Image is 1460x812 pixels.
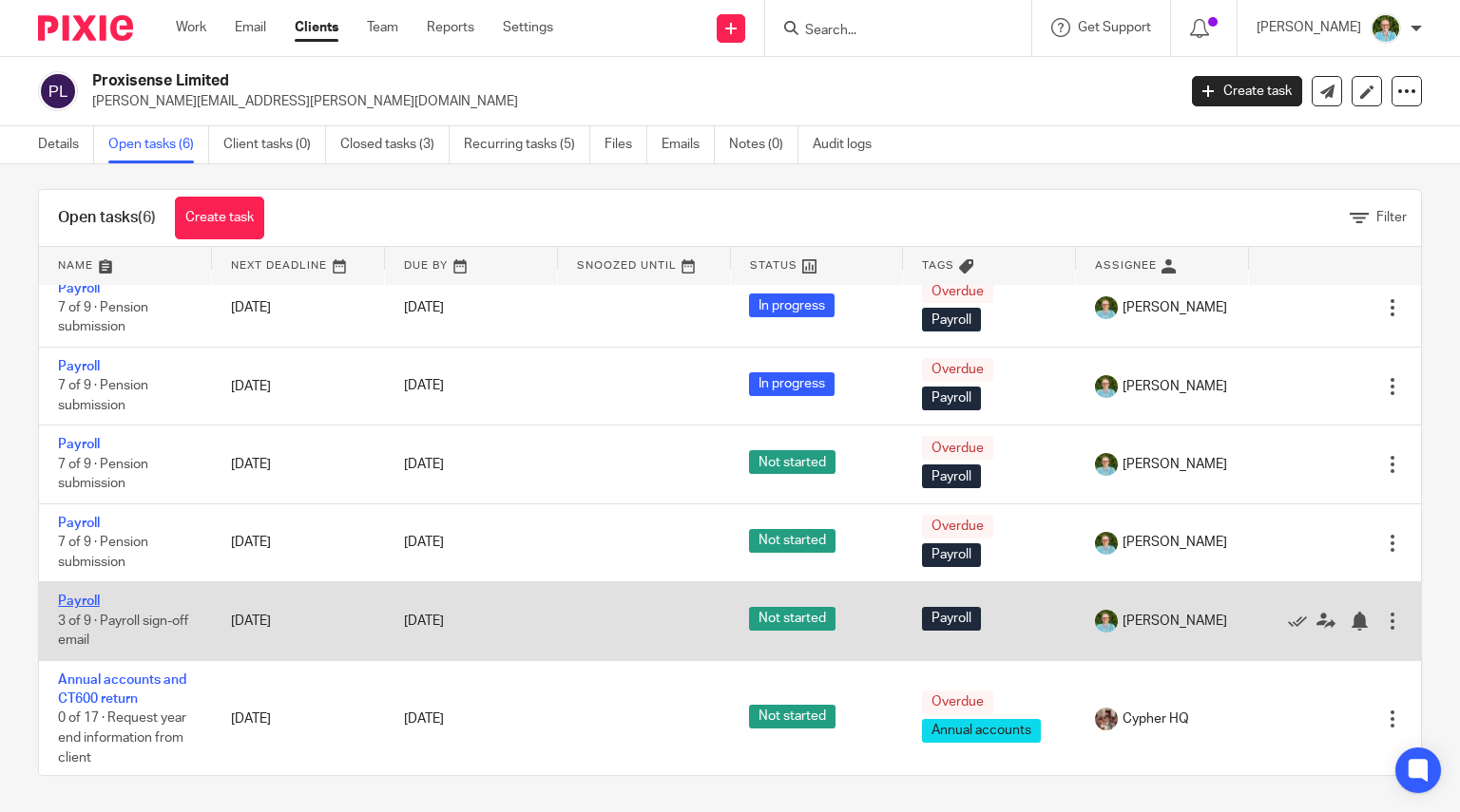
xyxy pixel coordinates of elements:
[58,614,188,648] span: 3 of 9 · Payroll sign-off email
[138,210,156,225] span: (6)
[58,517,100,530] a: Payroll
[92,92,1163,111] p: [PERSON_NAME][EMAIL_ADDRESS][PERSON_NAME][DOMAIN_NAME]
[175,197,264,239] a: Create task
[1192,76,1302,106] a: Create task
[58,380,148,413] span: 7 of 9 · Pension submission
[1078,21,1151,34] span: Get Support
[58,673,186,706] a: Annual accounts and CT600 return
[404,380,444,393] span: [DATE]
[922,515,993,538] span: Overdue
[922,358,993,382] span: Overdue
[662,126,715,163] a: Emails
[922,436,993,460] span: Overdue
[58,536,148,569] span: 7 of 9 · Pension submission
[404,301,444,314] span: [DATE]
[577,260,677,271] span: Snoozed Until
[922,690,993,714] span: Overdue
[212,425,385,503] td: [DATE]
[922,719,1041,743] span: Annual accounts
[1371,13,1401,44] img: U9kDOIcY.jpeg
[922,260,954,271] span: Tags
[1123,455,1227,474] span: [PERSON_NAME]
[212,269,385,347] td: [DATE]
[404,537,444,550] span: [DATE]
[749,705,836,728] span: Not started
[1123,533,1227,552] span: [PERSON_NAME]
[749,607,836,631] span: Not started
[235,18,266,37] a: Email
[38,126,94,163] a: Details
[922,387,981,410] span: Payroll
[38,71,78,111] img: svg%3E
[223,126,326,163] a: Client tasks (0)
[922,607,981,631] span: Payroll
[1123,377,1227,396] span: [PERSON_NAME]
[340,126,450,163] a: Closed tasks (3)
[427,18,474,37] a: Reports
[404,712,444,726] span: [DATE]
[1095,375,1118,398] img: U9kDOIcY.jpeg
[922,279,993,303] span: Overdue
[58,438,100,451] a: Payroll
[1288,612,1316,631] a: Mark as done
[92,71,950,91] h2: Proxisense Limited
[922,308,981,331] span: Payroll
[404,458,444,471] span: [DATE]
[1123,612,1227,631] span: [PERSON_NAME]
[1123,298,1227,317] span: [PERSON_NAME]
[605,126,647,163] a: Files
[58,712,186,765] span: 0 of 17 · Request year end information from client
[212,503,385,581] td: [DATE]
[58,208,156,228] h1: Open tasks
[212,660,385,777] td: [DATE]
[464,126,590,163] a: Recurring tasks (5)
[1095,708,1118,730] img: A9EA1D9F-5CC4-4D49-85F1-B1749FAF3577.jpeg
[58,360,100,373] a: Payroll
[367,18,398,37] a: Team
[1095,453,1118,476] img: U9kDOIcY.jpeg
[749,293,835,317] span: In progress
[58,282,100,295] a: Payroll
[58,301,148,334] span: 7 of 9 · Pension submission
[922,464,981,488] span: Payroll
[1257,18,1361,37] p: [PERSON_NAME]
[176,18,206,37] a: Work
[749,450,836,474] span: Not started
[1095,296,1118,319] img: U9kDOIcY.jpeg
[1095,532,1118,555] img: U9kDOIcY.jpeg
[58,595,100,608] a: Payroll
[212,347,385,425] td: [DATE]
[404,614,444,628] span: [DATE]
[813,126,886,163] a: Audit logs
[38,15,133,41] img: Pixie
[750,260,797,271] span: Status
[1123,709,1189,728] span: Cypher HQ
[58,458,148,491] span: 7 of 9 · Pension submission
[1376,211,1407,224] span: Filter
[749,372,835,396] span: In progress
[729,126,798,163] a: Notes (0)
[749,529,836,553] span: Not started
[108,126,209,163] a: Open tasks (6)
[503,18,553,37] a: Settings
[212,582,385,660] td: [DATE]
[295,18,338,37] a: Clients
[803,23,974,40] input: Search
[922,543,981,567] span: Payroll
[1095,610,1118,633] img: U9kDOIcY.jpeg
